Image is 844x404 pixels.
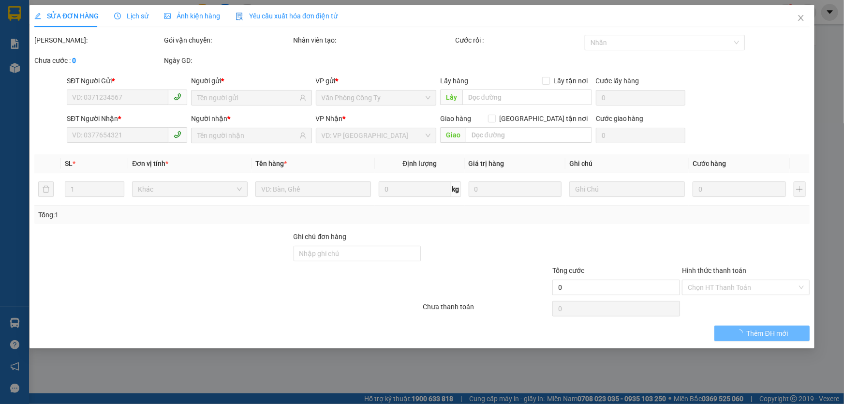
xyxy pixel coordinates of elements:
[569,181,685,197] input: Ghi Chú
[402,160,437,167] span: Định lượng
[132,160,168,167] span: Đơn vị tính
[164,55,292,66] div: Ngày GD:
[236,13,243,20] img: icon
[322,90,430,105] span: Văn Phòng Công Ty
[552,267,584,274] span: Tổng cước
[462,90,592,105] input: Dọc đường
[114,12,148,20] span: Lịch sử
[138,182,242,196] span: Khác
[38,181,54,197] button: delete
[496,113,592,124] span: [GEOGRAPHIC_DATA] tận nơi
[596,115,644,122] label: Cước giao hàng
[164,35,292,45] div: Gói vận chuyển:
[38,209,326,220] div: Tổng: 1
[596,90,685,105] input: Cước lấy hàng
[787,5,814,32] button: Close
[596,77,639,85] label: Cước lấy hàng
[294,35,454,45] div: Nhân viên tạo:
[466,127,592,143] input: Dọc đường
[682,267,746,274] label: Hình thức thanh toán
[794,181,806,197] button: plus
[34,35,162,45] div: [PERSON_NAME]:
[164,13,171,19] span: picture
[114,13,121,19] span: clock-circle
[294,246,421,261] input: Ghi chú đơn hàng
[455,35,583,45] div: Cước rồi :
[596,128,685,143] input: Cước giao hàng
[797,14,805,22] span: close
[197,130,297,141] input: Tên người nhận
[255,181,371,197] input: VD: Bàn, Ghế
[34,12,99,20] span: SỬA ĐƠN HÀNG
[693,160,726,167] span: Cước hàng
[316,75,436,86] div: VP gửi
[197,92,297,103] input: Tên người gửi
[191,75,311,86] div: Người gửi
[191,113,311,124] div: Người nhận
[299,132,306,139] span: user
[440,115,471,122] span: Giao hàng
[316,115,343,122] span: VP Nhận
[693,181,786,197] input: 0
[299,94,306,101] span: user
[236,12,338,20] span: Yêu cầu xuất hóa đơn điện tử
[174,93,181,101] span: phone
[440,127,466,143] span: Giao
[550,75,592,86] span: Lấy tận nơi
[747,328,788,339] span: Thêm ĐH mới
[469,181,562,197] input: 0
[34,13,41,19] span: edit
[422,301,552,318] div: Chưa thanh toán
[469,160,504,167] span: Giá trị hàng
[451,181,461,197] span: kg
[565,154,689,173] th: Ghi chú
[65,160,73,167] span: SL
[736,329,747,336] span: loading
[174,131,181,138] span: phone
[440,90,462,105] span: Lấy
[67,113,187,124] div: SĐT Người Nhận
[72,57,76,64] b: 0
[714,326,810,341] button: Thêm ĐH mới
[255,160,287,167] span: Tên hàng
[67,75,187,86] div: SĐT Người Gửi
[164,12,220,20] span: Ảnh kiện hàng
[34,55,162,66] div: Chưa cước :
[294,233,347,240] label: Ghi chú đơn hàng
[440,77,468,85] span: Lấy hàng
